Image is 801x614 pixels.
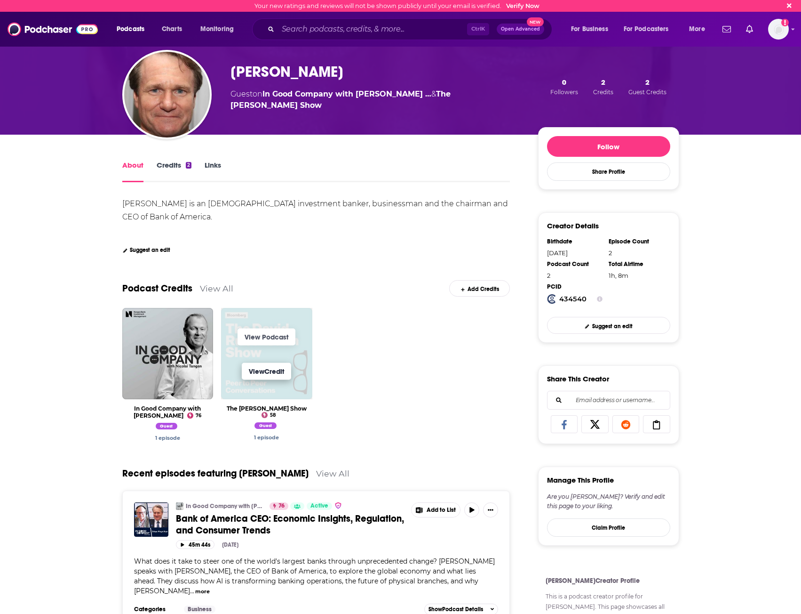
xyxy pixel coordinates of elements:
a: Share on Facebook [551,415,578,433]
a: Verify Now [506,2,539,9]
a: Copy Link [643,415,670,433]
h3: Creator Details [547,221,599,230]
a: [PERSON_NAME] [546,603,595,610]
a: Share on X/Twitter [581,415,609,433]
img: In Good Company with Nicolai Tangen [176,502,183,510]
span: Guest [254,422,277,429]
strong: 434540 [559,295,587,303]
span: Guest Credits [628,89,666,96]
button: Show profile menu [768,19,789,40]
div: 2 [186,162,191,169]
div: [DATE] [222,541,238,548]
img: verified Badge [334,501,342,509]
span: 76 [278,501,285,511]
a: Podchaser - Follow, Share and Rate Podcasts [8,20,98,38]
a: Brian Moynihan [254,424,279,430]
a: Charts [156,22,188,37]
button: open menu [564,22,620,37]
div: Podcast Count [547,260,603,268]
input: Email address or username... [555,391,662,409]
a: About [122,161,143,182]
h3: Share This Creator [547,374,609,383]
a: Suggest an edit [122,247,171,253]
a: Credits2 [157,161,191,182]
span: Show Podcast Details [428,606,483,613]
div: Episode Count [609,238,664,245]
span: Guest [156,423,178,429]
span: on [253,89,431,98]
button: open menu [618,22,682,37]
a: Add Credits [449,280,510,297]
a: The David Rubenstein Show [230,89,451,110]
a: The David Rubenstein Show [227,405,307,412]
button: Claim Profile [547,518,670,537]
span: More [689,23,705,36]
h1: [PERSON_NAME] [230,63,343,81]
div: PCID [547,283,603,291]
a: In Good Company with Nicolai Tangen [134,405,201,419]
a: In Good Company with [PERSON_NAME] [186,502,263,510]
span: New [527,17,544,26]
span: Open Advanced [501,27,540,32]
span: Guest [230,89,253,98]
a: Active [307,502,332,510]
a: Links [205,161,221,182]
a: Brian Moynihan [155,435,180,441]
a: In Good Company with Nicolai Tangen [262,89,431,98]
button: open menu [194,22,246,37]
button: open menu [110,22,157,37]
span: Logged in as MegnaMakan [768,19,789,40]
a: ViewCredit [242,363,291,380]
span: For Podcasters [624,23,669,36]
div: Total Airtime [609,260,664,268]
img: User Profile [768,19,789,40]
button: 45m 44s [176,540,214,549]
span: 76 [196,414,201,418]
svg: Email not verified [781,19,789,26]
a: 76 [187,412,201,419]
span: Charts [162,23,182,36]
button: 2Guest Credits [626,77,669,96]
button: 2Credits [590,77,616,96]
div: [PERSON_NAME] is an [DEMOGRAPHIC_DATA] investment banker, businessman and the chairman and CEO of... [122,199,510,221]
span: Add to List [427,507,456,514]
input: Search podcasts, credits, & more... [278,22,467,37]
button: Show More Button [412,503,460,517]
div: 2 [609,249,664,257]
a: 76 [270,502,288,510]
div: 2 [547,272,603,279]
span: Followers [550,89,578,96]
div: Are you [PERSON_NAME]? Verify and edit this page to your liking. [547,492,670,511]
span: Active [310,501,328,511]
a: Show notifications dropdown [742,21,757,37]
img: Bank of America CEO: Economic Insights, Regulation, and Consumer Trends [134,502,168,537]
span: & [431,89,436,98]
span: Bank of America CEO: Economic Insights, Regulation, and Consumer Trends [176,513,404,536]
a: View All [316,469,349,478]
button: Show Info [597,294,603,304]
span: Podcasts [117,23,144,36]
a: View Podcast [238,328,295,345]
a: Business [184,606,215,613]
a: Show notifications dropdown [719,21,735,37]
a: Podcast Credits [122,283,192,294]
button: Follow [547,136,670,157]
div: [DATE] [547,249,603,257]
a: Bank of America CEO: Economic Insights, Regulation, and Consumer Trends [176,513,404,536]
span: What does it take to steer one of the world's largest banks through unprecedented change? [PERSON... [134,557,495,595]
a: Suggest an edit [547,317,670,333]
span: Ctrl K [467,23,489,35]
span: 58 [270,413,276,417]
button: Show More Button [483,502,498,517]
h3: Manage This Profile [547,476,614,485]
a: Recent episodes featuring [PERSON_NAME] [122,468,309,479]
a: View All [200,283,233,293]
a: Share on Reddit [612,415,640,433]
button: open menu [682,22,717,37]
img: Podchaser Creator ID logo [547,294,556,304]
span: ... [190,587,194,595]
span: 0 [562,78,566,87]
